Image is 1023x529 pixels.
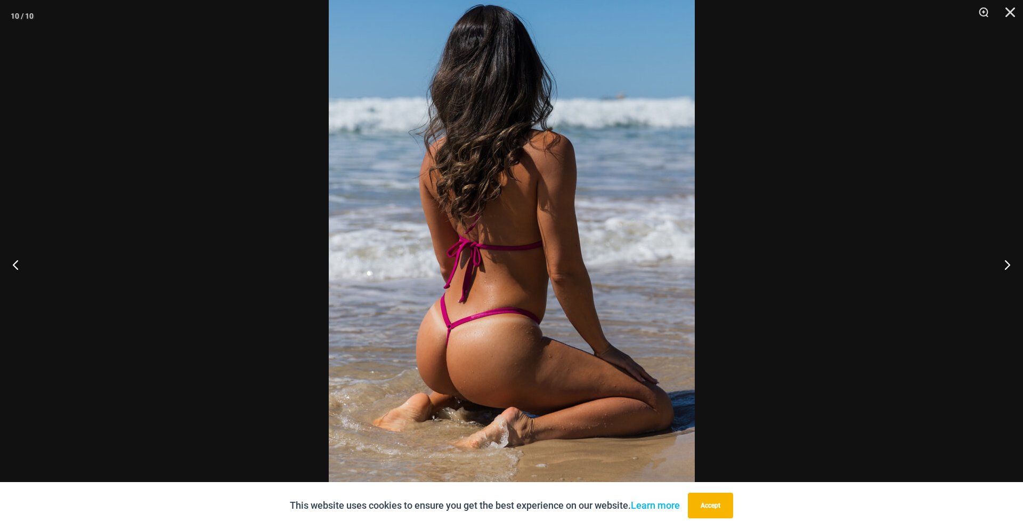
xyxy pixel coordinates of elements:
[631,500,680,511] a: Learn more
[983,238,1023,291] button: Next
[290,498,680,514] p: This website uses cookies to ensure you get the best experience on our website.
[11,8,34,24] div: 10 / 10
[688,493,733,518] button: Accept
